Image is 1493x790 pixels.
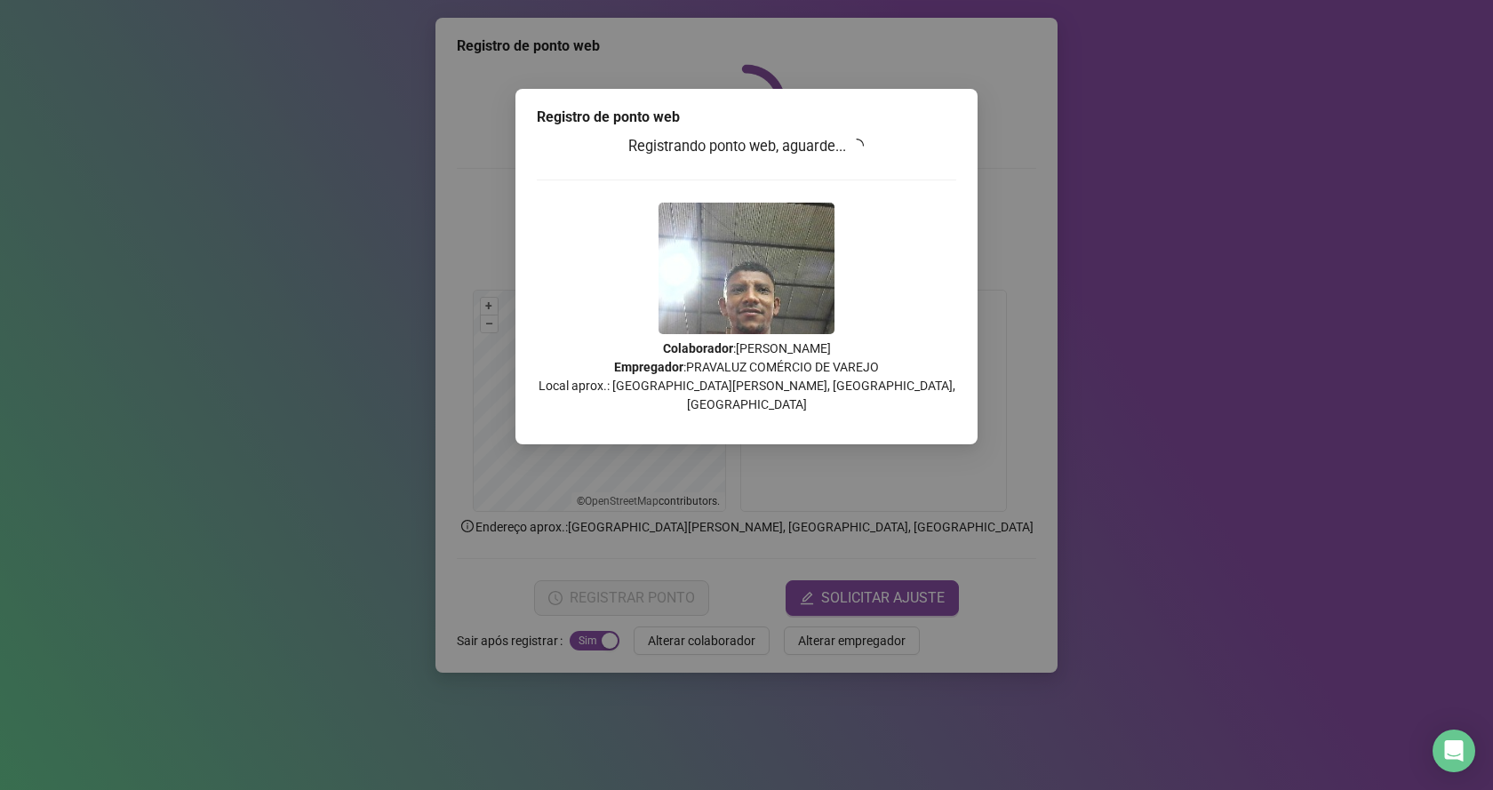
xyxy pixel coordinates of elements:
[848,137,866,156] span: loading
[663,341,733,355] strong: Colaborador
[537,107,956,128] div: Registro de ponto web
[659,203,834,334] img: 9k=
[614,360,683,374] strong: Empregador
[537,135,956,158] h3: Registrando ponto web, aguarde...
[1433,730,1475,772] div: Open Intercom Messenger
[537,339,956,414] p: : [PERSON_NAME] : PRAVALUZ COMÉRCIO DE VAREJO Local aprox.: [GEOGRAPHIC_DATA][PERSON_NAME], [GEOG...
